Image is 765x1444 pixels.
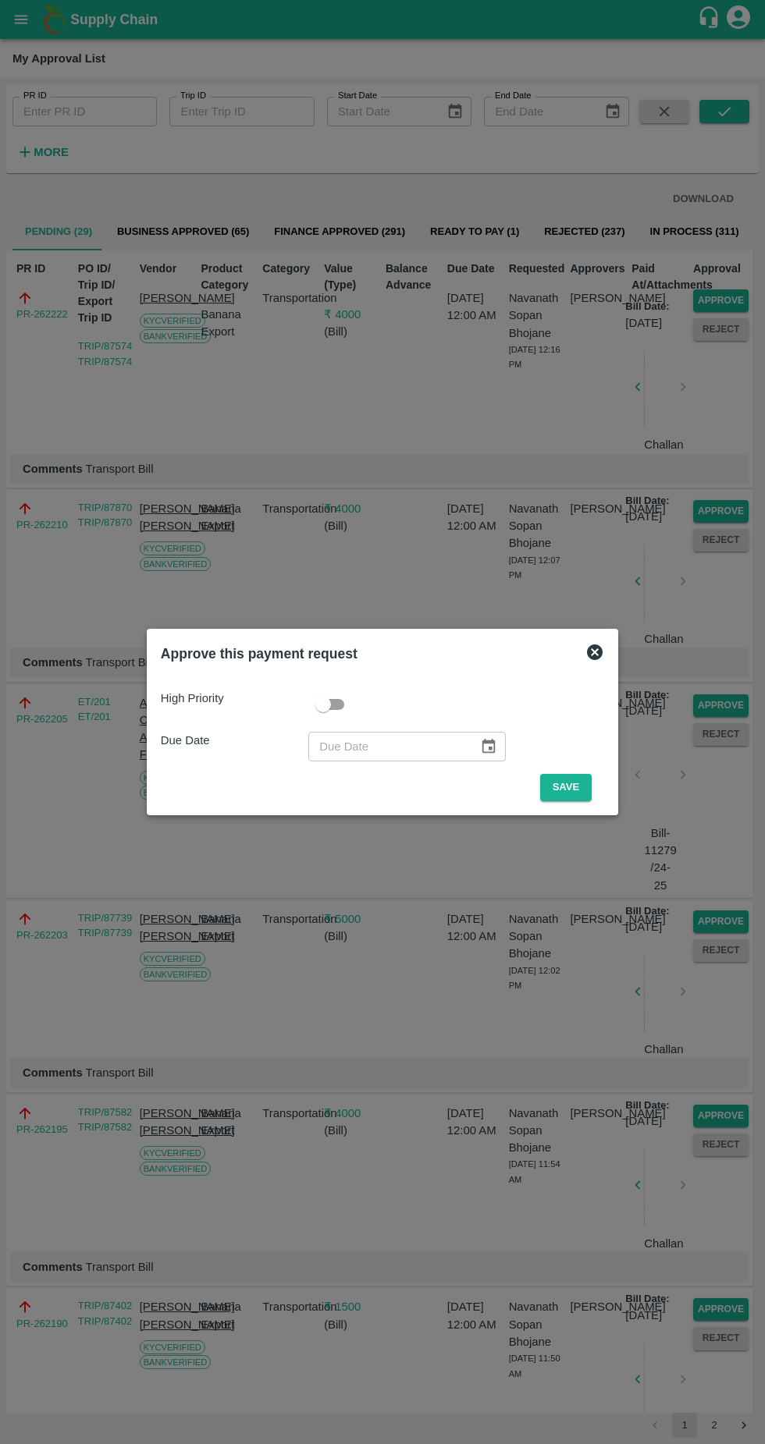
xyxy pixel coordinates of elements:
p: Due Date [161,732,308,749]
button: Choose date [474,732,503,761]
input: Due Date [308,732,468,761]
b: Approve this payment request [161,646,358,662]
p: High Priority [161,690,308,707]
button: Save [540,774,592,801]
